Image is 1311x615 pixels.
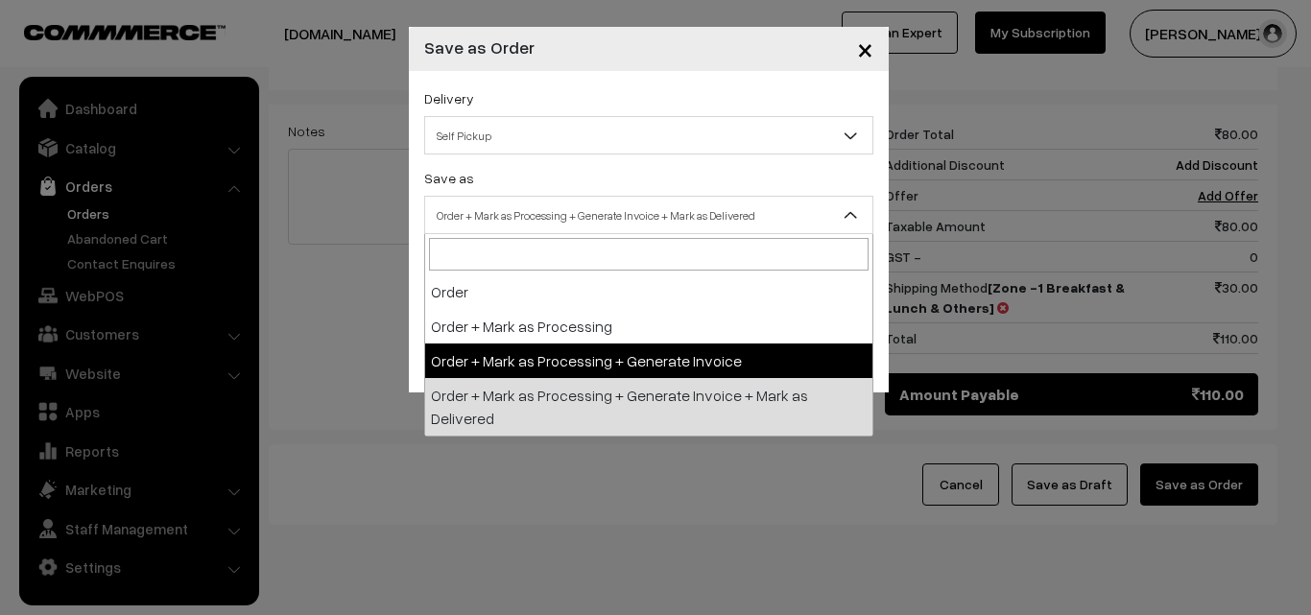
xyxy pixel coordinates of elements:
[425,309,872,343] li: Order + Mark as Processing
[424,88,474,108] label: Delivery
[425,119,872,153] span: Self Pickup
[425,378,872,436] li: Order + Mark as Processing + Generate Invoice + Mark as Delivered
[424,196,873,234] span: Order + Mark as Processing + Generate Invoice + Mark as Delivered
[857,31,873,66] span: ×
[425,343,872,378] li: Order + Mark as Processing + Generate Invoice
[424,168,474,188] label: Save as
[842,19,889,79] button: Close
[425,274,872,309] li: Order
[424,116,873,154] span: Self Pickup
[425,199,872,232] span: Order + Mark as Processing + Generate Invoice + Mark as Delivered
[424,35,535,60] h4: Save as Order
